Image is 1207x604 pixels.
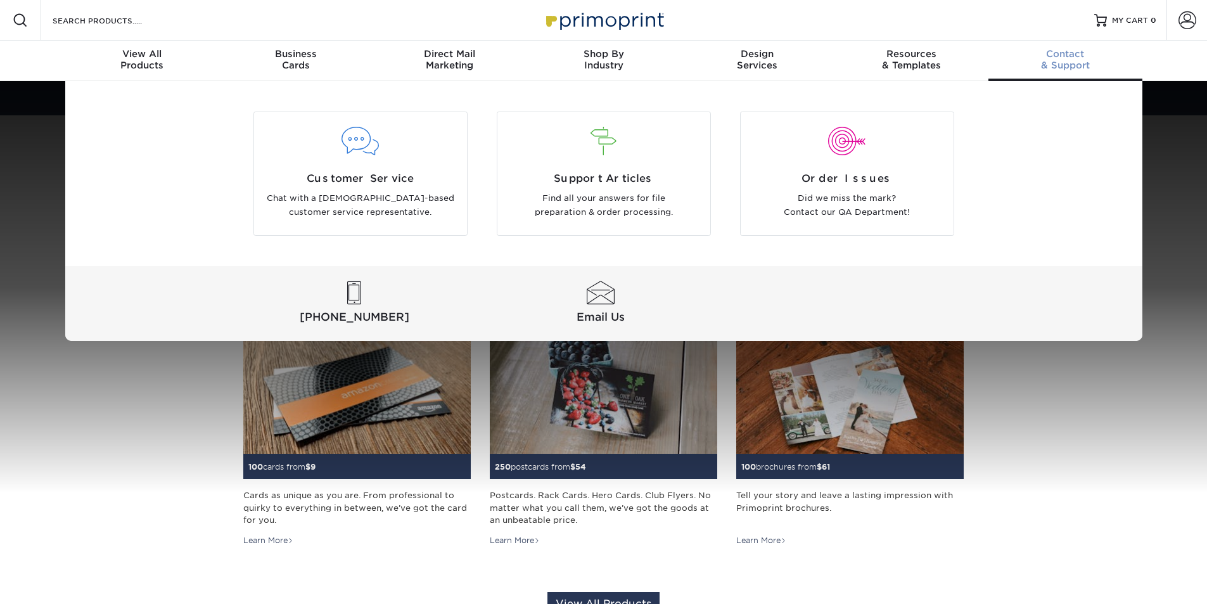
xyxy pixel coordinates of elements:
[527,48,680,71] div: Industry
[219,48,373,60] span: Business
[834,48,988,60] span: Resources
[65,48,219,71] div: Products
[480,309,722,325] span: Email Us
[1112,15,1148,26] span: MY CART
[248,112,473,236] a: Customer Service Chat with a [DEMOGRAPHIC_DATA]-based customer service representative.
[988,41,1142,81] a: Contact& Support
[540,6,667,34] img: Primoprint
[243,489,471,526] div: Cards as unique as you are. From professional to quirky to everything in between, we've got the c...
[243,535,293,546] div: Learn More
[234,309,475,325] span: [PHONE_NUMBER]
[834,48,988,71] div: & Templates
[219,48,373,71] div: Cards
[736,489,964,526] div: Tell your story and leave a lasting impression with Primoprint brochures.
[680,41,834,81] a: DesignServices
[264,191,457,220] p: Chat with a [DEMOGRAPHIC_DATA]-based customer service representative.
[680,48,834,60] span: Design
[65,48,219,60] span: View All
[1151,16,1156,25] span: 0
[51,13,175,28] input: SEARCH PRODUCTS.....
[507,171,701,186] span: Support Articles
[373,48,527,60] span: Direct Mail
[65,41,219,81] a: View AllProducts
[834,41,988,81] a: Resources& Templates
[750,191,944,220] p: Did we miss the mark? Contact our QA Department!
[234,281,475,326] a: [PHONE_NUMBER]
[527,41,680,81] a: Shop ByIndustry
[219,41,373,81] a: BusinessCards
[750,171,944,186] span: Order Issues
[736,535,786,546] div: Learn More
[527,48,680,60] span: Shop By
[735,112,959,236] a: Order Issues Did we miss the mark? Contact our QA Department!
[507,191,701,220] p: Find all your answers for file preparation & order processing.
[264,171,457,186] span: Customer Service
[373,41,527,81] a: Direct MailMarketing
[988,48,1142,71] div: & Support
[988,48,1142,60] span: Contact
[680,48,834,71] div: Services
[490,489,717,526] div: Postcards. Rack Cards. Hero Cards. Club Flyers. No matter what you call them, we've got the goods...
[492,112,716,236] a: Support Articles Find all your answers for file preparation & order processing.
[480,281,722,326] a: Email Us
[490,535,540,546] div: Learn More
[373,48,527,71] div: Marketing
